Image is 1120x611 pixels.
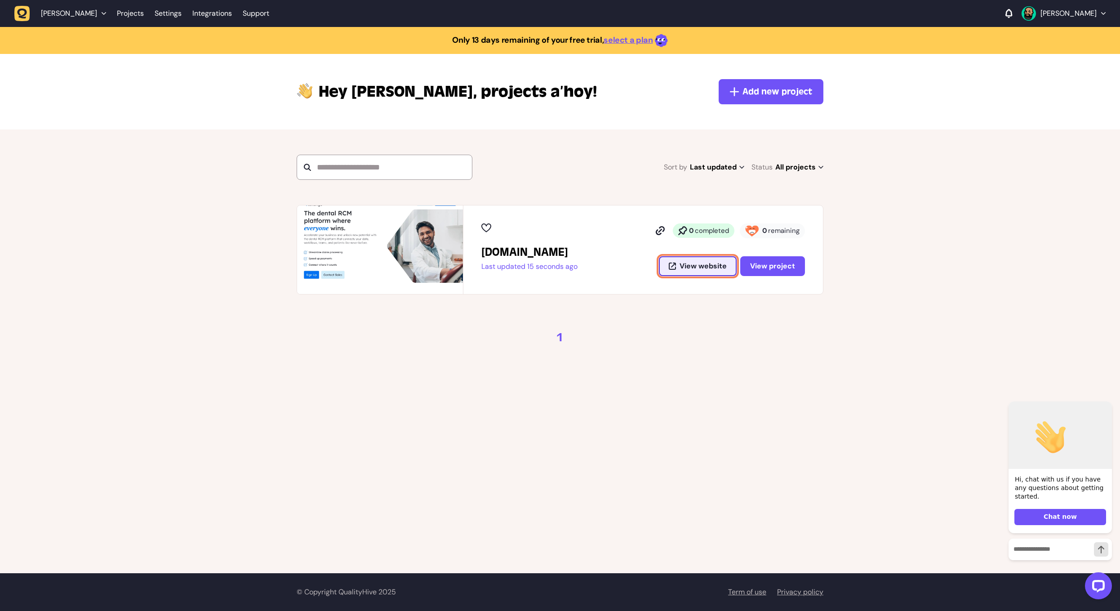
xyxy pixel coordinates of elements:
[655,34,668,47] img: emoji
[659,256,737,276] button: View website
[762,226,767,235] strong: 0
[319,81,477,103] span: Mojoh
[481,245,578,259] h2: DentalXChange.com
[728,587,766,597] a: Term of use
[1022,6,1036,21] img: Gregory Stenson
[664,161,687,174] span: Sort by
[604,35,653,45] a: select a plan
[740,256,805,276] button: View project
[556,330,564,345] a: 1
[750,261,795,271] span: View project
[452,35,604,45] strong: Only 13 days remaining of your free trial,
[719,79,823,104] button: Add new project
[777,587,823,597] a: Privacy policy
[297,81,313,99] img: hi-hand
[297,587,396,597] span: © Copyright QualityHive 2025
[1001,385,1116,607] iframe: LiveChat chat widget
[695,226,729,235] span: completed
[1040,9,1097,18] p: [PERSON_NAME]
[680,263,727,270] span: View website
[319,81,597,103] p: projects a’hoy!
[192,5,232,22] a: Integrations
[14,5,111,22] button: [PERSON_NAME]
[751,161,773,174] span: Status
[297,205,463,294] img: DentalXChange.com
[1022,6,1106,21] button: [PERSON_NAME]
[155,5,182,22] a: Settings
[768,226,800,235] span: remaining
[41,9,97,18] span: Mojoh
[742,85,812,98] span: Add new project
[243,9,269,18] a: Support
[481,262,578,271] p: Last updated 15 seconds ago
[117,5,144,22] a: Projects
[690,161,744,174] span: Last updated
[689,226,694,235] strong: 0
[775,161,823,174] span: All projects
